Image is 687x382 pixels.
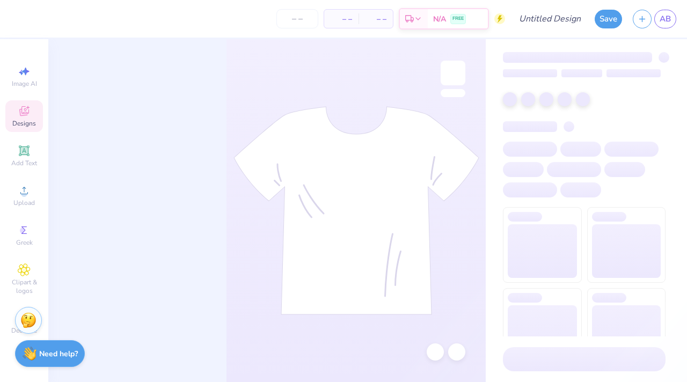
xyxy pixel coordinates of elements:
span: – – [365,13,386,25]
span: Clipart & logos [5,278,43,295]
span: Add Text [11,159,37,167]
strong: Need help? [39,349,78,359]
span: Image AI [12,79,37,88]
span: AB [660,13,671,25]
span: Designs [12,119,36,128]
span: N/A [433,13,446,25]
span: Decorate [11,326,37,335]
input: – – [276,9,318,28]
img: tee-skeleton.svg [233,106,479,315]
span: Upload [13,199,35,207]
span: – – [331,13,352,25]
input: Untitled Design [510,8,589,30]
button: Save [595,10,622,28]
a: AB [654,10,676,28]
span: FREE [452,15,464,23]
span: Greek [16,238,33,247]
